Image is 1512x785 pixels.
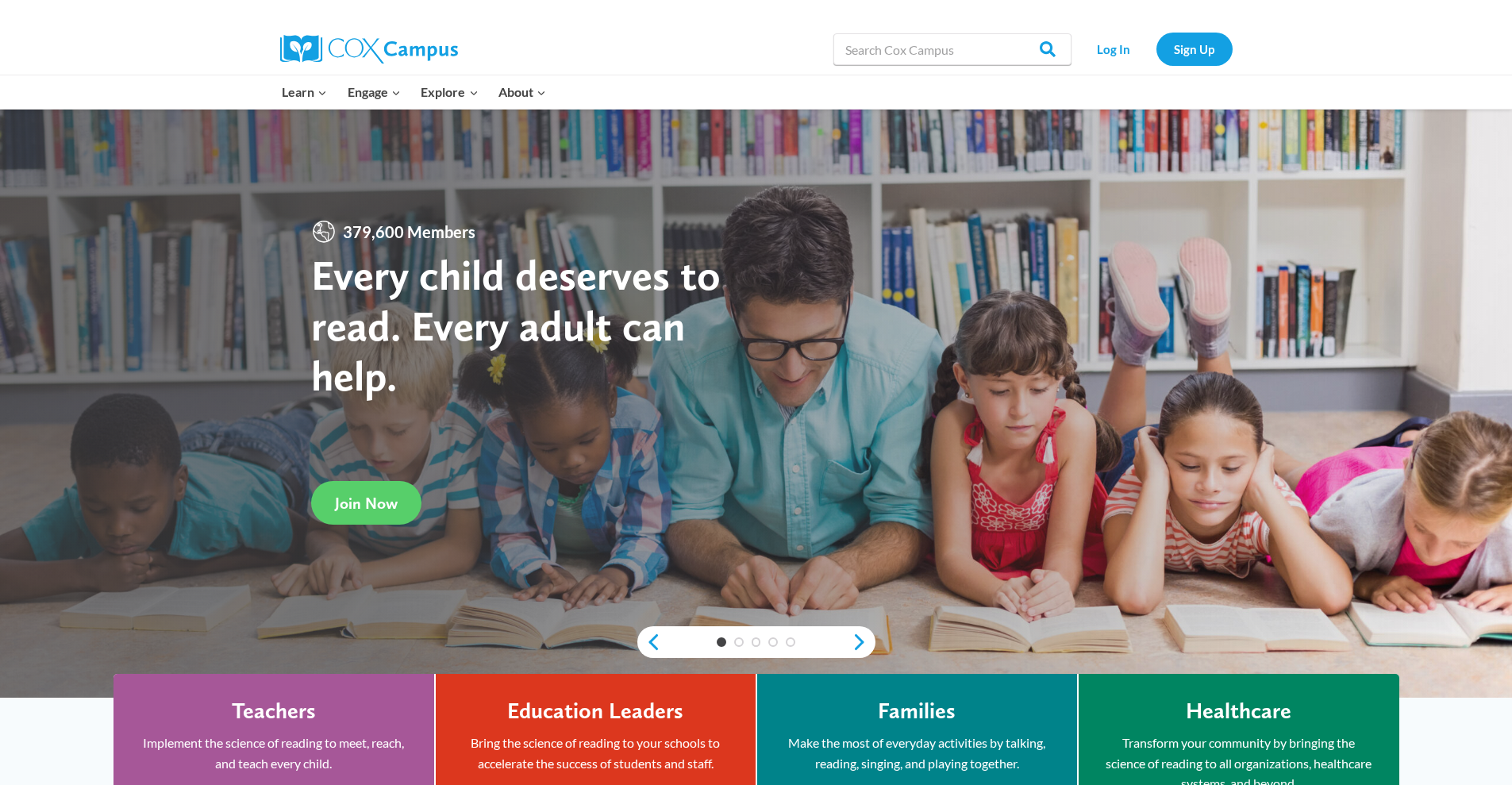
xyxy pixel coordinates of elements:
[335,494,398,513] span: Join Now
[348,82,401,102] span: Engage
[272,75,556,109] nav: Primary Navigation
[717,637,726,647] a: 1
[637,626,875,658] div: content slider buttons
[752,637,761,647] a: 3
[1186,698,1291,725] h4: Healthcare
[878,698,956,725] h4: Families
[337,219,482,244] span: 379,600 Members
[1079,33,1148,65] a: Log In
[498,82,546,102] span: About
[786,637,795,647] a: 5
[280,35,458,63] img: Cox Campus
[1156,33,1233,65] a: Sign Up
[232,698,316,725] h4: Teachers
[282,82,327,102] span: Learn
[734,637,744,647] a: 2
[311,249,721,401] strong: Every child deserves to read. Every adult can help.
[768,637,778,647] a: 4
[460,733,732,773] p: Bring the science of reading to your schools to accelerate the success of students and staff.
[637,633,661,652] a: previous
[311,481,421,525] a: Join Now
[137,733,410,773] p: Implement the science of reading to meet, reach, and teach every child.
[1079,33,1233,65] nav: Secondary Navigation
[833,33,1071,65] input: Search Cox Campus
[781,733,1053,773] p: Make the most of everyday activities by talking, reading, singing, and playing together.
[507,698,683,725] h4: Education Leaders
[852,633,875,652] a: next
[421,82,478,102] span: Explore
